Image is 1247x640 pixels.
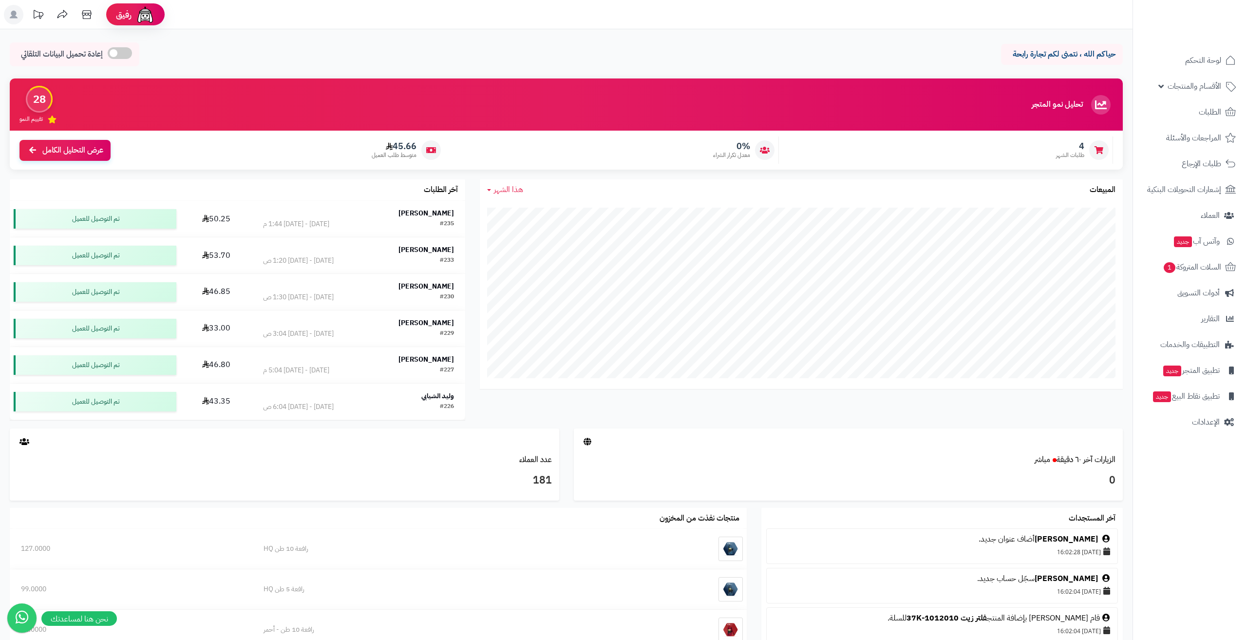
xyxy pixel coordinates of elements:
a: العملاء [1139,204,1241,227]
div: 99.0000 [21,584,241,594]
span: جديد [1163,366,1181,376]
img: ai-face.png [135,5,155,24]
a: السلات المتروكة1 [1139,255,1241,279]
img: رافعة 5 طن HQ [718,577,743,601]
strong: [PERSON_NAME] [398,208,454,218]
span: الطلبات [1199,105,1221,119]
a: الزيارات آخر ٦٠ دقيقةمباشر [1035,454,1115,465]
span: وآتس آب [1173,234,1220,248]
h3: آخر الطلبات [424,186,458,194]
span: رفيق [116,9,132,20]
span: التطبيقات والخدمات [1160,338,1220,351]
h3: تحليل نمو المتجر [1032,100,1083,109]
div: تم التوصيل للعميل [14,319,176,338]
span: تقييم النمو [19,115,43,123]
a: [PERSON_NAME] [1035,533,1098,545]
div: رافعة 10 طن HQ [264,544,585,554]
p: حياكم الله ، نتمنى لكم تجارة رابحة [1008,49,1115,60]
strong: [PERSON_NAME] [398,281,454,291]
span: المراجعات والأسئلة [1166,131,1221,145]
a: التطبيقات والخدمات [1139,333,1241,356]
span: جديد [1153,391,1171,402]
a: إشعارات التحويلات البنكية [1139,178,1241,201]
div: [DATE] - [DATE] 1:20 ص [263,256,334,266]
h3: 0 [581,472,1116,489]
img: logo-2.png [1181,26,1238,47]
strong: [PERSON_NAME] [398,354,454,365]
a: هذا الشهر [487,184,523,195]
a: تطبيق المتجرجديد [1139,359,1241,382]
a: الطلبات [1139,100,1241,124]
td: 46.80 [180,347,252,383]
td: 53.70 [180,237,252,273]
span: 45.66 [372,141,416,152]
strong: وليد الشيابي [421,391,454,401]
td: 33.00 [180,310,252,347]
td: 43.35 [180,384,252,420]
a: تطبيق نقاط البيعجديد [1139,385,1241,408]
span: متوسط طلب العميل [372,151,416,159]
h3: 181 [17,472,552,489]
span: أدوات التسويق [1177,286,1220,300]
h3: المبيعات [1090,186,1115,194]
span: الأقسام والمنتجات [1168,79,1221,93]
span: 1 [1164,262,1175,273]
div: رافعة 5 طن HQ [264,584,585,594]
div: [DATE] - [DATE] 6:04 ص [263,402,334,412]
a: الإعدادات [1139,410,1241,434]
div: [DATE] - [DATE] 1:30 ص [263,292,334,302]
div: تم التوصيل للعميل [14,209,176,229]
div: رافعة 10 طن - أحمر [264,625,585,635]
a: تحديثات المنصة [26,5,50,27]
a: طلبات الإرجاع [1139,152,1241,175]
span: طلبات الإرجاع [1182,157,1221,171]
img: رافعة 10 طن HQ [718,537,743,561]
div: تم التوصيل للعميل [14,392,176,411]
div: #235 [440,219,454,229]
div: #229 [440,329,454,339]
strong: [PERSON_NAME] [398,318,454,328]
a: عرض التحليل الكامل [19,140,111,161]
span: 4 [1056,141,1084,152]
h3: آخر المستجدات [1069,514,1115,523]
span: تطبيق المتجر [1162,364,1220,377]
div: أضاف عنوان جديد. [772,534,1113,545]
div: #230 [440,292,454,302]
span: تطبيق نقاط البيع [1152,389,1220,403]
small: مباشر [1035,454,1050,465]
div: [DATE] - [DATE] 3:04 ص [263,329,334,339]
span: هذا الشهر [494,184,523,195]
div: تم التوصيل للعميل [14,355,176,375]
a: عدد العملاء [519,454,552,465]
div: #227 [440,366,454,375]
div: [DATE] 16:02:04 [772,624,1113,638]
span: الإعدادات [1192,415,1220,429]
div: تم التوصيل للعميل [14,246,176,265]
span: طلبات الشهر [1056,151,1084,159]
span: معدل تكرار الشراء [713,151,750,159]
span: 0% [713,141,750,152]
span: العملاء [1201,209,1220,222]
a: لوحة التحكم [1139,49,1241,72]
span: جديد [1174,236,1192,247]
div: #233 [440,256,454,266]
a: [PERSON_NAME] [1035,573,1098,584]
div: قام [PERSON_NAME] بإضافة المنتج للسلة. [772,613,1113,624]
div: 127.0000 [21,544,241,554]
div: [DATE] 16:02:28 [772,545,1113,559]
span: عرض التحليل الكامل [42,145,103,156]
a: المراجعات والأسئلة [1139,126,1241,150]
a: وآتس آبجديد [1139,230,1241,253]
div: #226 [440,402,454,412]
div: [DATE] - [DATE] 5:04 م [263,366,329,375]
td: 50.25 [180,201,252,237]
a: أدوات التسويق [1139,281,1241,305]
div: تم التوصيل للعميل [14,282,176,302]
a: التقارير [1139,307,1241,330]
div: [DATE] - [DATE] 1:44 م [263,219,329,229]
strong: [PERSON_NAME] [398,245,454,255]
span: لوحة التحكم [1185,54,1221,67]
h3: منتجات نفذت من المخزون [660,514,739,523]
span: إشعارات التحويلات البنكية [1147,183,1221,196]
div: [DATE] 16:02:04 [772,584,1113,598]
